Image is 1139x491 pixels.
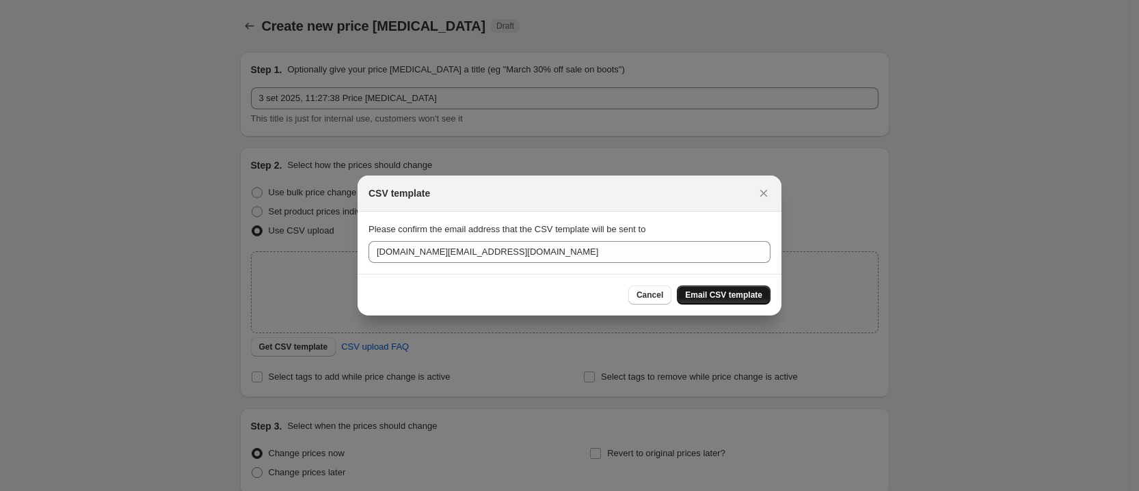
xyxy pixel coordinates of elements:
button: Cancel [628,285,671,305]
span: Email CSV template [685,290,762,300]
button: Close [754,184,773,203]
button: Email CSV template [677,285,770,305]
h2: CSV template [368,186,430,200]
span: Please confirm the email address that the CSV template will be sent to [368,224,645,234]
span: Cancel [636,290,663,300]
